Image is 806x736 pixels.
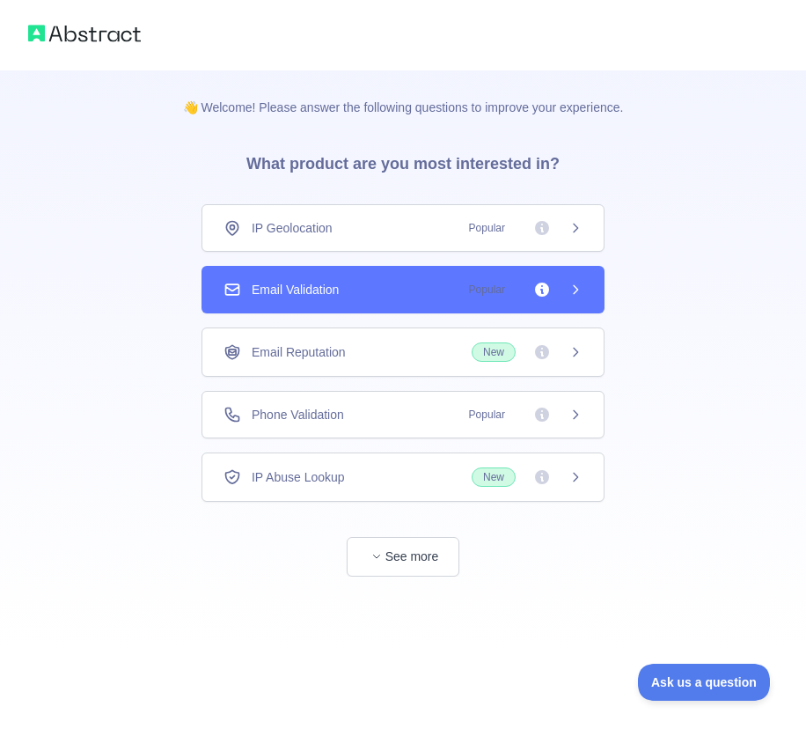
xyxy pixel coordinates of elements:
span: Phone Validation [252,406,344,423]
span: Email Validation [252,281,339,298]
span: New [472,467,516,487]
p: 👋 Welcome! Please answer the following questions to improve your experience. [155,70,652,116]
span: IP Abuse Lookup [252,468,345,486]
span: Popular [458,281,516,298]
iframe: Toggle Customer Support [638,664,771,701]
button: See more [347,537,459,577]
span: IP Geolocation [252,219,333,237]
span: Popular [458,219,516,237]
span: Popular [458,406,516,423]
h3: What product are you most interested in? [218,116,588,204]
span: Email Reputation [252,343,346,361]
span: New [472,342,516,362]
img: Abstract logo [28,21,141,46]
